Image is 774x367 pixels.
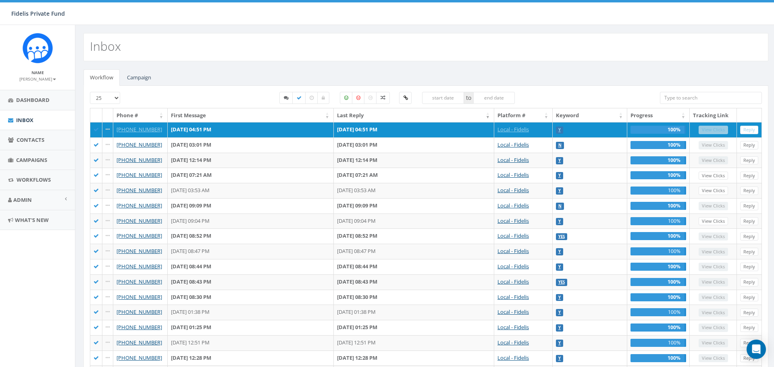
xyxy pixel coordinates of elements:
[113,108,168,122] th: Phone #: activate to sort column ascending
[497,293,529,301] a: Local - Fidelis
[497,263,529,270] a: Local - Fidelis
[558,310,561,315] a: Y
[117,323,162,331] a: [PHONE_NUMBER]
[473,92,515,104] input: end date
[117,217,162,224] a: [PHONE_NUMBER]
[630,308,686,316] div: 100%
[117,308,162,315] a: [PHONE_NUMBER]
[558,234,565,239] a: YES
[117,141,162,148] a: [PHONE_NUMBER]
[699,187,728,195] a: View Clicks
[747,340,766,359] div: Open Intercom Messenger
[117,263,162,270] a: [PHONE_NUMBER]
[740,232,758,241] a: Reply
[497,202,529,209] a: Local - Fidelis
[699,217,728,226] a: View Clicks
[117,339,162,346] a: [PHONE_NUMBER]
[117,187,162,194] a: [PHONE_NUMBER]
[740,172,758,180] a: Reply
[558,280,565,285] a: YES
[558,127,561,133] a: Y
[497,232,529,239] a: Local - Fidelis
[497,126,529,133] a: Local - Fidelis
[630,171,686,179] div: 100%
[168,274,334,290] td: [DATE] 08:43 PM
[117,278,162,285] a: [PHONE_NUMBER]
[558,249,561,254] a: Y
[497,156,529,164] a: Local - Fidelis
[117,247,162,255] a: [PHONE_NUMBER]
[334,259,494,274] td: [DATE] 08:44 PM
[334,183,494,198] td: [DATE] 03:53 AM
[117,354,162,361] a: [PHONE_NUMBER]
[740,293,758,302] a: Reply
[352,92,365,104] label: Negative
[16,96,50,104] span: Dashboard
[630,323,686,332] div: 100%
[630,354,686,362] div: 100%
[334,335,494,350] td: [DATE] 12:51 PM
[364,92,377,104] label: Neutral
[334,122,494,137] td: [DATE] 04:51 PM
[740,263,758,271] a: Reply
[630,263,686,271] div: 100%
[740,217,758,226] a: Reply
[117,202,162,209] a: [PHONE_NUMBER]
[558,219,561,224] a: Y
[168,183,334,198] td: [DATE] 03:53 AM
[168,305,334,320] td: [DATE] 01:38 PM
[11,10,65,17] span: Fidelis Private Fund
[558,143,562,148] a: N
[558,340,561,346] a: Y
[630,232,686,240] div: 100%
[630,187,686,195] div: 100%
[334,305,494,320] td: [DATE] 01:38 PM
[16,156,47,164] span: Campaigns
[317,92,329,104] label: Closed
[553,108,627,122] th: Keyword: activate to sort column ascending
[630,217,686,225] div: 100%
[31,70,44,75] small: Name
[376,92,390,104] label: Mixed
[334,274,494,290] td: [DATE] 08:43 PM
[660,92,762,104] input: Type to search
[558,356,561,361] a: Y
[340,92,353,104] label: Positive
[422,92,464,104] input: start date
[630,339,686,347] div: 100%
[464,92,473,104] span: to
[13,196,32,203] span: Admin
[558,203,562,209] a: N
[630,126,686,134] div: 100%
[497,278,529,285] a: Local - Fidelis
[740,339,758,347] a: Reply
[630,293,686,301] div: 100%
[334,214,494,229] td: [DATE] 09:04 PM
[558,325,561,330] a: Y
[558,173,561,178] a: Y
[497,339,529,346] a: Local - Fidelis
[558,188,561,193] a: Y
[83,69,120,86] a: Workflow
[494,108,553,122] th: Platform #: activate to sort column ascending
[168,290,334,305] td: [DATE] 08:30 PM
[19,76,56,82] small: [PERSON_NAME]
[627,108,690,122] th: Progress: activate to sort column ascending
[168,320,334,335] td: [DATE] 01:25 PM
[16,116,33,124] span: Inbox
[740,354,758,363] a: Reply
[740,202,758,210] a: Reply
[168,214,334,229] td: [DATE] 09:04 PM
[497,187,529,194] a: Local - Fidelis
[497,354,529,361] a: Local - Fidelis
[334,350,494,366] td: [DATE] 12:28 PM
[168,244,334,259] td: [DATE] 08:47 PM
[121,69,158,86] a: Campaign
[334,108,494,122] th: Last Reply: activate to sort column ascending
[630,202,686,210] div: 100%
[558,295,561,300] a: Y
[17,176,51,183] span: Workflows
[168,153,334,168] td: [DATE] 12:14 PM
[558,158,561,163] a: Y
[334,198,494,214] td: [DATE] 09:09 PM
